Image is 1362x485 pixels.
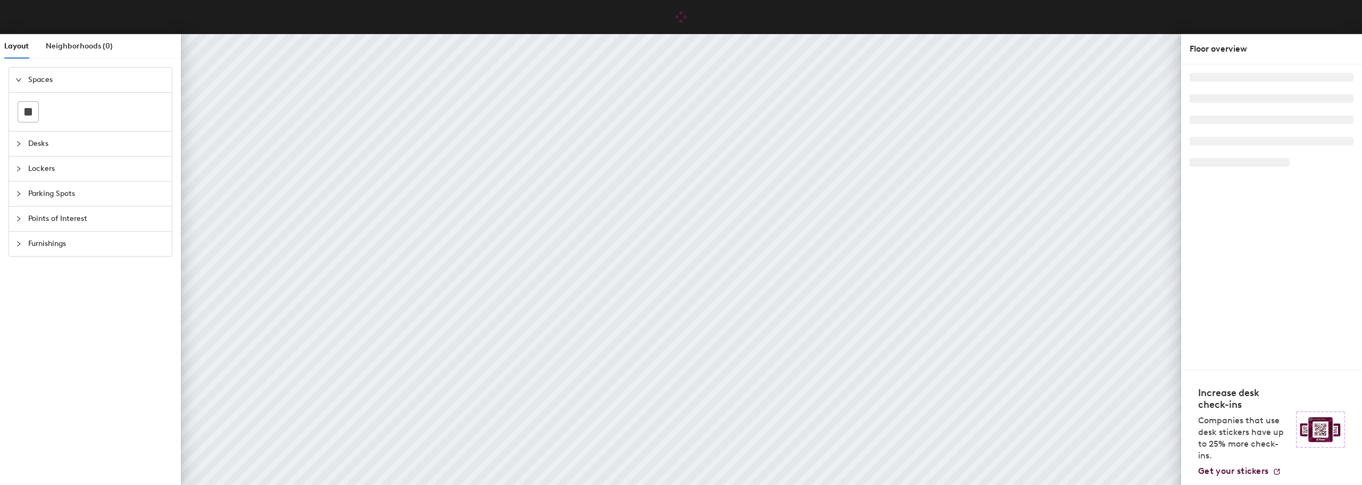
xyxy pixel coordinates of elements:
img: Sticker logo [1296,412,1345,448]
span: Points of Interest [28,207,165,231]
span: collapsed [15,141,22,147]
span: collapsed [15,216,22,222]
span: Get your stickers [1198,466,1268,476]
span: Lockers [28,157,165,181]
span: collapsed [15,241,22,247]
div: Floor overview [1190,43,1353,55]
span: Parking Spots [28,182,165,206]
span: Spaces [28,68,165,92]
span: expanded [15,77,22,83]
p: Companies that use desk stickers have up to 25% more check-ins. [1198,415,1290,462]
a: Get your stickers [1198,466,1281,476]
span: Layout [4,42,29,51]
span: Furnishings [28,232,165,256]
span: collapsed [15,166,22,172]
span: Desks [28,131,165,156]
h4: Increase desk check-ins [1198,387,1290,410]
span: Neighborhoods (0) [46,42,113,51]
span: collapsed [15,191,22,197]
